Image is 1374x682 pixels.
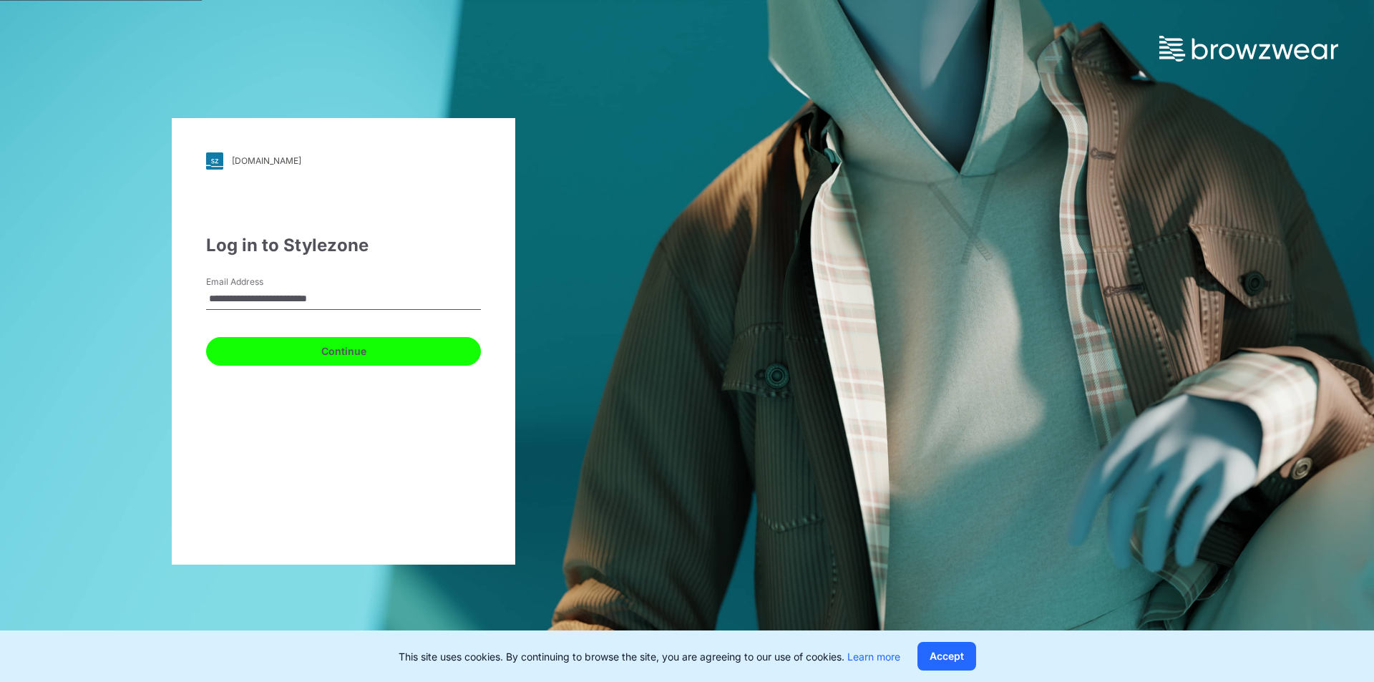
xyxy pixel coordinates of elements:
[917,642,976,671] button: Accept
[206,152,223,170] img: svg+xml;base64,PHN2ZyB3aWR0aD0iMjgiIGhlaWdodD0iMjgiIHZpZXdCb3g9IjAgMCAyOCAyOCIgZmlsbD0ibm9uZSIgeG...
[206,233,481,258] div: Log in to Stylezone
[847,651,900,663] a: Learn more
[206,152,481,170] a: [DOMAIN_NAME]
[1159,36,1338,62] img: browzwear-logo.73288ffb.svg
[206,276,306,288] label: Email Address
[206,337,481,366] button: Continue
[399,649,900,664] p: This site uses cookies. By continuing to browse the site, you are agreeing to our use of cookies.
[232,155,301,166] div: [DOMAIN_NAME]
